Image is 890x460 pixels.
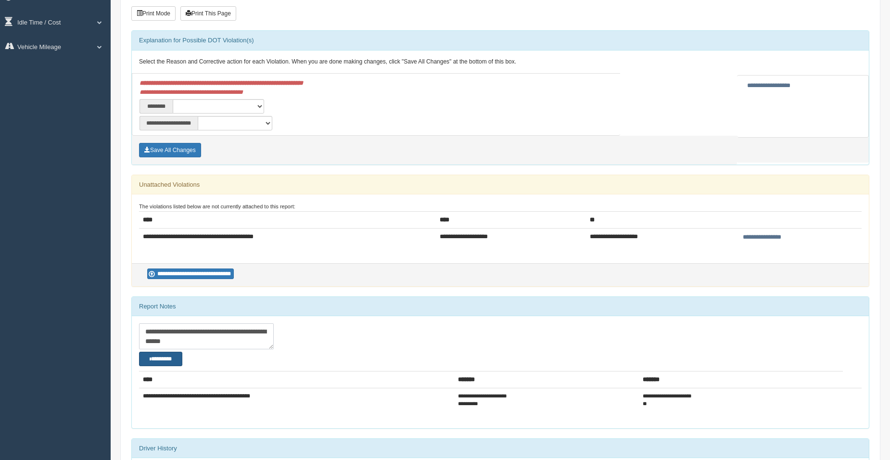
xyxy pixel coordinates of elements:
div: Explanation for Possible DOT Violation(s) [132,31,869,50]
button: Print This Page [180,6,236,21]
div: Unattached Violations [132,175,869,194]
button: Print Mode [131,6,176,21]
button: Change Filter Options [139,352,182,366]
small: The violations listed below are not currently attached to this report: [139,204,295,209]
button: Save [139,143,201,157]
div: Select the Reason and Corrective action for each Violation. When you are done making changes, cli... [132,51,869,74]
div: Driver History [132,439,869,458]
div: Report Notes [132,297,869,316]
